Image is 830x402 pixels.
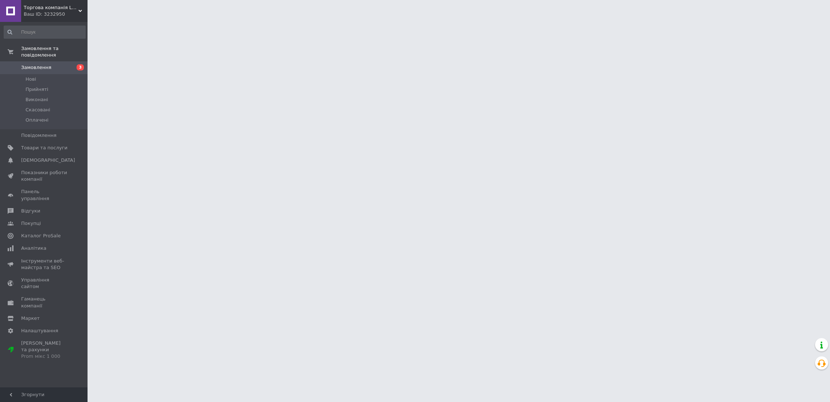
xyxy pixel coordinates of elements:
span: Торгова компанія LOSSO [24,4,78,11]
span: Управління сайтом [21,277,67,290]
span: Гаманець компанії [21,296,67,309]
span: Каталог ProSale [21,233,61,239]
span: Замовлення [21,64,51,71]
span: Прийняті [26,86,48,93]
span: Панель управління [21,188,67,202]
span: Оплачені [26,117,49,123]
div: Ваш ID: 3232950 [24,11,88,18]
span: Маркет [21,315,40,322]
span: 3 [77,64,84,70]
span: Товари та послуги [21,145,67,151]
span: [PERSON_NAME] та рахунки [21,340,67,360]
span: Скасовані [26,107,50,113]
span: Нові [26,76,36,83]
div: Prom мікс 1 000 [21,353,67,360]
span: Налаштування [21,328,58,334]
span: Повідомлення [21,132,57,139]
span: Відгуки [21,208,40,214]
span: Покупці [21,220,41,227]
span: Замовлення та повідомлення [21,45,88,58]
span: Аналітика [21,245,46,252]
span: Виконані [26,96,48,103]
span: Показники роботи компанії [21,169,67,183]
span: [DEMOGRAPHIC_DATA] [21,157,75,164]
input: Пошук [4,26,86,39]
span: Інструменти веб-майстра та SEO [21,258,67,271]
